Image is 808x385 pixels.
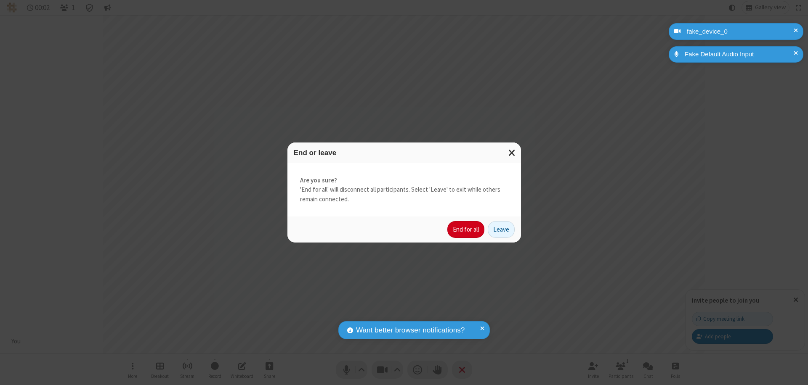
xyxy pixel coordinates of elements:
[300,176,508,185] strong: Are you sure?
[682,50,797,59] div: Fake Default Audio Input
[447,221,484,238] button: End for all
[356,325,465,336] span: Want better browser notifications?
[294,149,515,157] h3: End or leave
[684,27,797,37] div: fake_device_0
[488,221,515,238] button: Leave
[287,163,521,217] div: 'End for all' will disconnect all participants. Select 'Leave' to exit while others remain connec...
[503,142,521,163] button: Close modal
